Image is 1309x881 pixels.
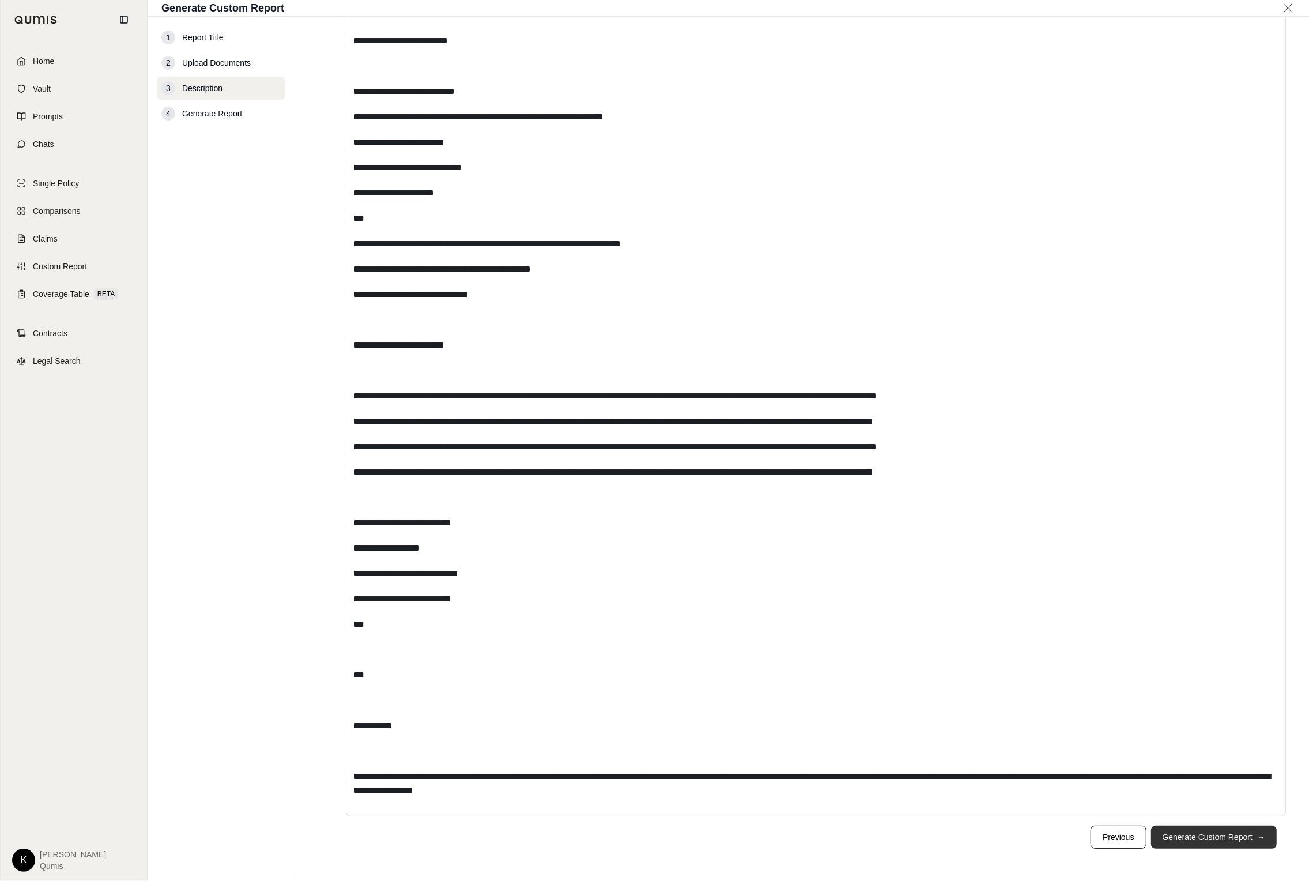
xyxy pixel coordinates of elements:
div: 3 [161,81,175,95]
span: Chats [33,138,54,150]
span: Vault [33,83,51,95]
button: Collapse sidebar [115,10,133,29]
a: Prompts [7,104,140,129]
span: Upload Documents [182,57,251,69]
a: Vault [7,76,140,101]
a: Claims [7,226,140,251]
a: Single Policy [7,171,140,196]
a: Contracts [7,321,140,346]
div: 2 [161,56,175,70]
span: Home [33,55,54,67]
a: Home [7,48,140,74]
div: K [12,849,35,872]
a: Coverage TableBETA [7,281,140,307]
span: → [1257,831,1265,843]
div: 4 [161,107,175,121]
a: Legal Search [7,348,140,374]
span: Custom Report [33,261,87,272]
span: Single Policy [33,178,79,189]
span: BETA [94,288,118,300]
span: Legal Search [33,355,81,367]
button: Generate Custom Report→ [1151,826,1277,849]
button: Previous [1091,826,1146,849]
span: Description [182,82,222,94]
div: 1 [161,31,175,44]
span: Generate Report [182,108,242,119]
span: Qumis [40,860,106,872]
span: Prompts [33,111,63,122]
span: Claims [33,233,58,244]
a: Custom Report [7,254,140,279]
img: Qumis Logo [14,16,58,24]
span: [PERSON_NAME] [40,849,106,860]
span: Comparisons [33,205,80,217]
span: Contracts [33,327,67,339]
span: Report Title [182,32,224,43]
span: Coverage Table [33,288,89,300]
a: Chats [7,131,140,157]
a: Comparisons [7,198,140,224]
